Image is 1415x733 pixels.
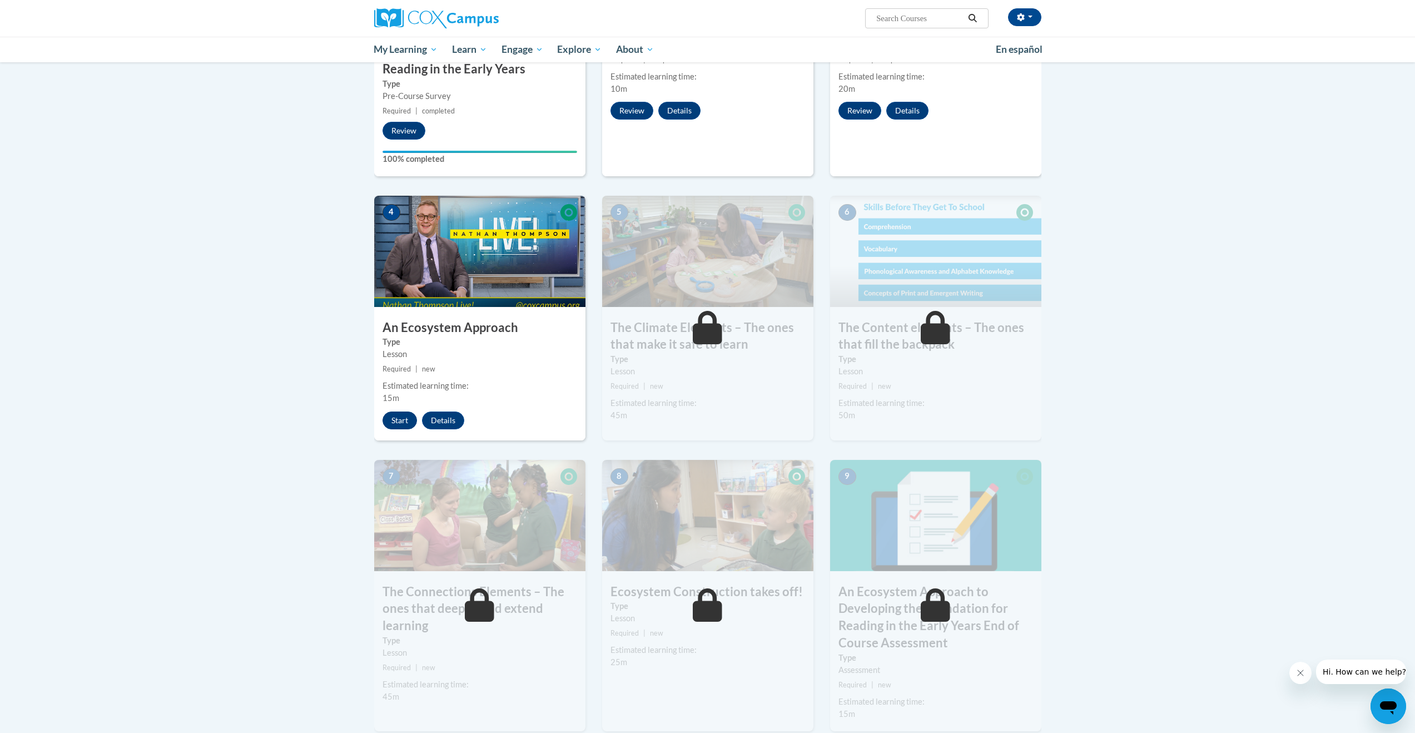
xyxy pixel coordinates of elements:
label: Type [610,353,805,365]
div: Lesson [383,348,577,360]
span: new [878,382,891,390]
a: Cox Campus [374,8,585,28]
div: Estimated learning time: [838,397,1033,409]
button: Review [838,102,881,120]
div: Lesson [610,612,805,625]
img: Course Image [374,196,585,307]
div: Estimated learning time: [610,644,805,656]
div: Lesson [838,365,1033,378]
span: | [415,107,418,115]
span: new [878,681,891,689]
span: En español [996,43,1042,55]
span: 7 [383,468,400,485]
div: Pre-Course Survey [383,90,577,102]
h3: The Climate Elements – The ones that make it safe to learn [602,319,813,354]
span: completed [422,107,455,115]
label: 100% completed [383,153,577,165]
span: completed [878,56,911,64]
span: 45m [383,692,399,701]
span: About [616,43,654,56]
iframe: Close message [1289,662,1312,684]
span: 15m [838,709,855,719]
span: | [871,56,873,64]
span: new [650,629,663,637]
span: Explore [557,43,602,56]
img: Cox Campus [374,8,499,28]
button: Details [422,412,464,429]
h3: The Connections Elements – The ones that deepen and extend learning [374,583,585,635]
span: Required [383,365,411,373]
button: Details [886,102,929,120]
label: Type [383,78,577,90]
label: Type [838,652,1033,664]
span: Engage [502,43,543,56]
iframe: Message from company [1316,660,1406,684]
span: 45m [610,410,627,420]
span: 15m [383,393,399,403]
div: Assessment [838,664,1033,676]
a: My Learning [367,37,445,62]
a: Learn [445,37,494,62]
span: Required [383,663,411,672]
span: 8 [610,468,628,485]
span: My Learning [374,43,438,56]
span: Required [610,56,639,64]
a: Explore [550,37,609,62]
img: Course Image [830,460,1041,571]
label: Type [383,635,577,647]
span: new [422,663,435,672]
span: Required [838,681,867,689]
span: Required [610,629,639,637]
button: Review [610,102,653,120]
span: 10m [610,84,627,93]
span: | [871,681,873,689]
button: Details [658,102,701,120]
img: Course Image [602,196,813,307]
span: 20m [838,84,855,93]
a: About [609,37,661,62]
div: Lesson [383,647,577,659]
div: Estimated learning time: [383,380,577,392]
span: Required [383,107,411,115]
span: new [650,382,663,390]
span: 50m [838,410,855,420]
img: Course Image [374,460,585,571]
h3: Ecosystem Construction takes off! [602,583,813,601]
a: En español [989,38,1050,61]
a: Engage [494,37,550,62]
div: Estimated learning time: [838,71,1033,83]
div: Estimated learning time: [610,71,805,83]
span: | [643,382,646,390]
span: Learn [452,43,487,56]
span: 25m [610,657,627,667]
span: Required [838,56,867,64]
span: completed [650,56,683,64]
button: Account Settings [1008,8,1041,26]
span: new [422,365,435,373]
span: 5 [610,204,628,221]
span: Required [838,382,867,390]
div: Estimated learning time: [383,678,577,691]
button: Review [383,122,425,140]
div: Your progress [383,151,577,153]
img: Course Image [830,196,1041,307]
div: Estimated learning time: [610,397,805,409]
label: Type [610,600,805,612]
span: 6 [838,204,856,221]
button: Start [383,412,417,429]
div: Lesson [610,365,805,378]
span: Required [610,382,639,390]
h3: An Ecosystem Approach [374,319,585,336]
span: 4 [383,204,400,221]
span: | [415,663,418,672]
span: | [643,629,646,637]
span: | [415,365,418,373]
button: Search [964,12,981,25]
span: | [643,56,646,64]
div: Estimated learning time: [838,696,1033,708]
h3: The Content elements – The ones that fill the backpack [830,319,1041,354]
span: 9 [838,468,856,485]
img: Course Image [602,460,813,571]
iframe: Button to launch messaging window [1371,689,1406,724]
